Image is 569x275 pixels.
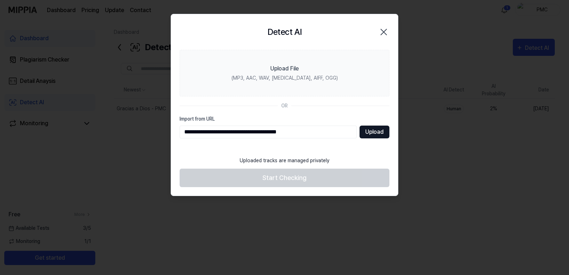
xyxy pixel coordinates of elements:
[281,102,288,110] div: OR
[180,115,389,123] label: Import from URL
[232,74,338,82] div: (MP3, AAC, WAV, [MEDICAL_DATA], AIFF, OGG)
[267,26,302,38] h2: Detect AI
[235,153,334,169] div: Uploaded tracks are managed privately
[270,64,299,73] div: Upload File
[360,126,389,138] button: Upload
